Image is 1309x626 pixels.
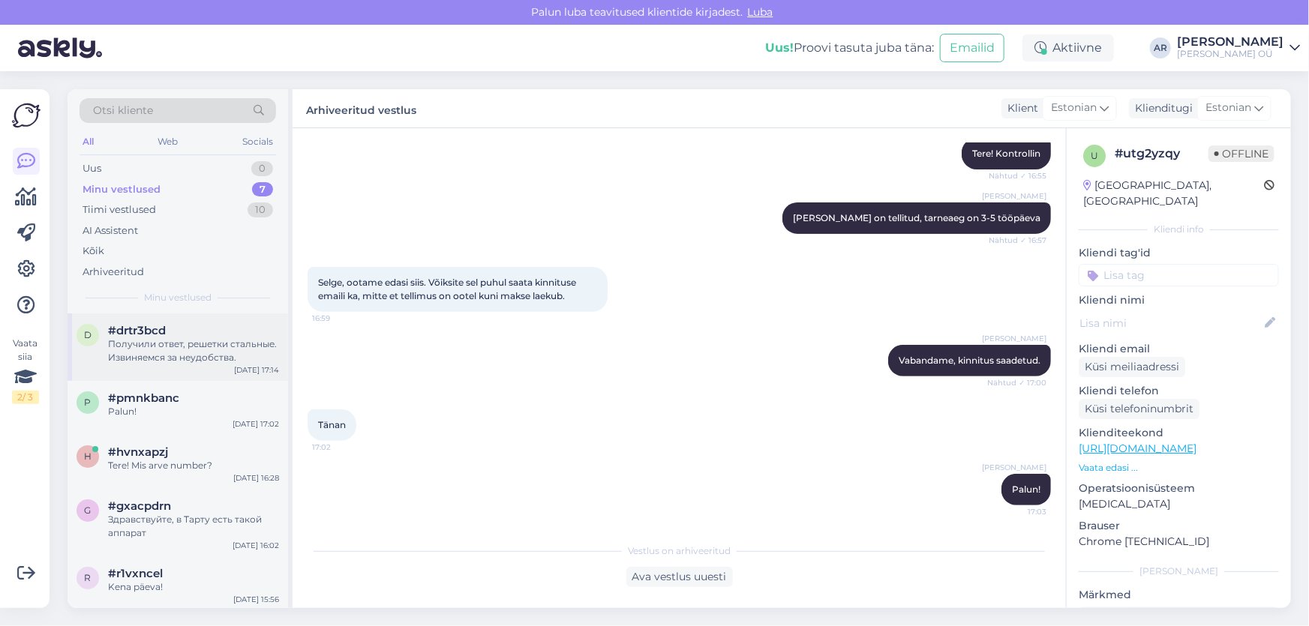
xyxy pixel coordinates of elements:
[251,161,273,176] div: 0
[989,235,1046,246] span: Nähtud ✓ 16:57
[1079,357,1185,377] div: Küsi meiliaadressi
[1205,100,1251,116] span: Estonian
[12,391,39,404] div: 2 / 3
[233,418,279,430] div: [DATE] 17:02
[899,355,1040,366] span: Vabandame, kinnitus saadetud.
[108,567,163,580] span: #r1vxncel
[83,244,104,259] div: Kõik
[312,313,368,324] span: 16:59
[1079,534,1279,550] p: Chrome [TECHNICAL_ID]
[83,161,101,176] div: Uus
[12,101,41,130] img: Askly Logo
[1079,565,1279,578] div: [PERSON_NAME]
[155,132,182,151] div: Web
[312,442,368,453] span: 17:02
[626,567,733,587] div: Ava vestlus uuesti
[108,324,166,337] span: #drtr3bcd
[1129,100,1193,116] div: Klienditugi
[940,34,1004,62] button: Emailid
[318,277,578,301] span: Selge, ootame edasi siis. Võiksite sel puhul saata kinnituse emaili ka, mitte et tellimus on oote...
[83,223,138,238] div: AI Assistent
[1115,145,1208,163] div: # utg2yzqy
[765,39,934,57] div: Proovi tasuta juba täna:
[765,40,794,55] b: Uus!
[108,513,279,540] div: Здравствуйте, в Тарту есть такой аппарат
[1079,245,1279,261] p: Kliendi tag'id
[318,419,346,430] span: Tänan
[1150,37,1171,58] div: AR
[1079,425,1279,441] p: Klienditeekond
[12,337,39,404] div: Vaata siia
[1079,341,1279,357] p: Kliendi email
[1079,518,1279,534] p: Brauser
[248,202,273,217] div: 10
[1091,150,1098,161] span: u
[233,472,279,484] div: [DATE] 16:28
[80,132,97,151] div: All
[83,265,144,280] div: Arhiveeritud
[233,594,279,605] div: [DATE] 15:56
[1177,48,1283,60] div: [PERSON_NAME] OÜ
[972,148,1040,159] span: Tere! Kontrollin
[1177,36,1283,48] div: [PERSON_NAME]
[234,364,279,376] div: [DATE] 17:14
[108,445,168,459] span: #hvnxapzj
[1079,292,1279,308] p: Kliendi nimi
[1079,399,1199,419] div: Küsi telefoninumbrit
[108,499,171,513] span: #gxacpdrn
[1079,264,1279,286] input: Lisa tag
[85,397,92,408] span: p
[93,103,153,118] span: Otsi kliente
[990,506,1046,517] span: 17:03
[306,98,416,118] label: Arhiveeritud vestlus
[1079,481,1279,496] p: Operatsioonisüsteem
[84,329,92,340] span: d
[233,540,279,551] div: [DATE] 16:02
[982,462,1046,473] span: [PERSON_NAME]
[1083,178,1264,209] div: [GEOGRAPHIC_DATA], [GEOGRAPHIC_DATA]
[989,170,1046,181] span: Nähtud ✓ 16:55
[83,182,161,197] div: Minu vestlused
[108,459,279,472] div: Tere! Mis arve number?
[108,405,279,418] div: Palun!
[982,333,1046,344] span: [PERSON_NAME]
[144,291,212,304] span: Minu vestlused
[1079,383,1279,399] p: Kliendi telefon
[1079,442,1196,455] a: [URL][DOMAIN_NAME]
[1177,36,1300,60] a: [PERSON_NAME][PERSON_NAME] OÜ
[1079,496,1279,512] p: [MEDICAL_DATA]
[982,190,1046,202] span: [PERSON_NAME]
[793,212,1040,223] span: [PERSON_NAME] on tellitud, tarneaeg on 3-5 tööpäeva
[252,182,273,197] div: 7
[1079,315,1262,331] input: Lisa nimi
[1079,587,1279,603] p: Märkmed
[628,544,731,558] span: Vestlus on arhiveeritud
[1208,145,1274,162] span: Offline
[84,451,92,462] span: h
[1079,223,1279,236] div: Kliendi info
[1079,461,1279,475] p: Vaata edasi ...
[1001,100,1038,116] div: Klient
[1012,484,1040,495] span: Palun!
[108,391,179,405] span: #pmnkbanc
[85,572,92,583] span: r
[85,505,92,516] span: g
[987,377,1046,388] span: Nähtud ✓ 17:00
[743,5,778,19] span: Luba
[108,580,279,594] div: Kena päeva!
[239,132,276,151] div: Socials
[108,337,279,364] div: Получили ответ, решетки стальные. Извиняемся за неудобства.
[1022,34,1114,61] div: Aktiivne
[83,202,156,217] div: Tiimi vestlused
[1051,100,1097,116] span: Estonian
